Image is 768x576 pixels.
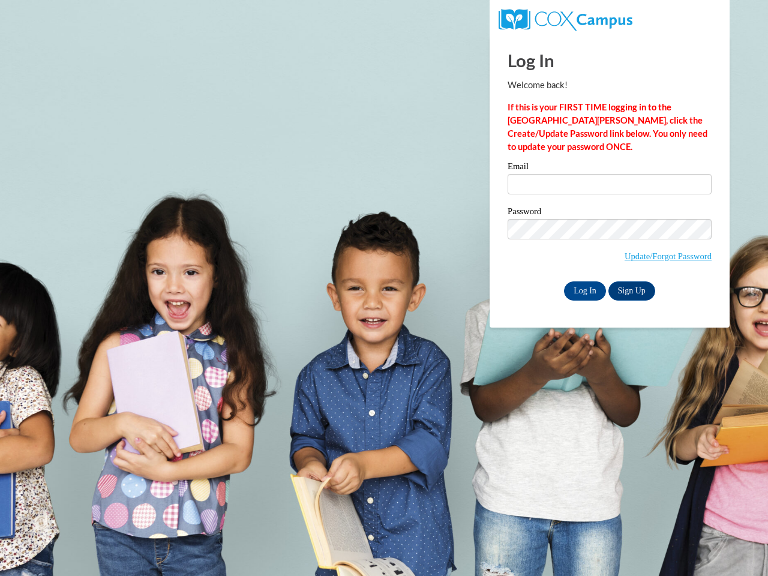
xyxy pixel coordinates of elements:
p: Welcome back! [508,79,712,92]
label: Password [508,207,712,219]
a: COX Campus [499,14,632,24]
a: Update/Forgot Password [625,251,712,261]
h1: Log In [508,48,712,73]
label: Email [508,162,712,174]
img: COX Campus [499,9,632,31]
strong: If this is your FIRST TIME logging in to the [GEOGRAPHIC_DATA][PERSON_NAME], click the Create/Upd... [508,102,707,152]
input: Log In [564,281,606,301]
a: Sign Up [608,281,655,301]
